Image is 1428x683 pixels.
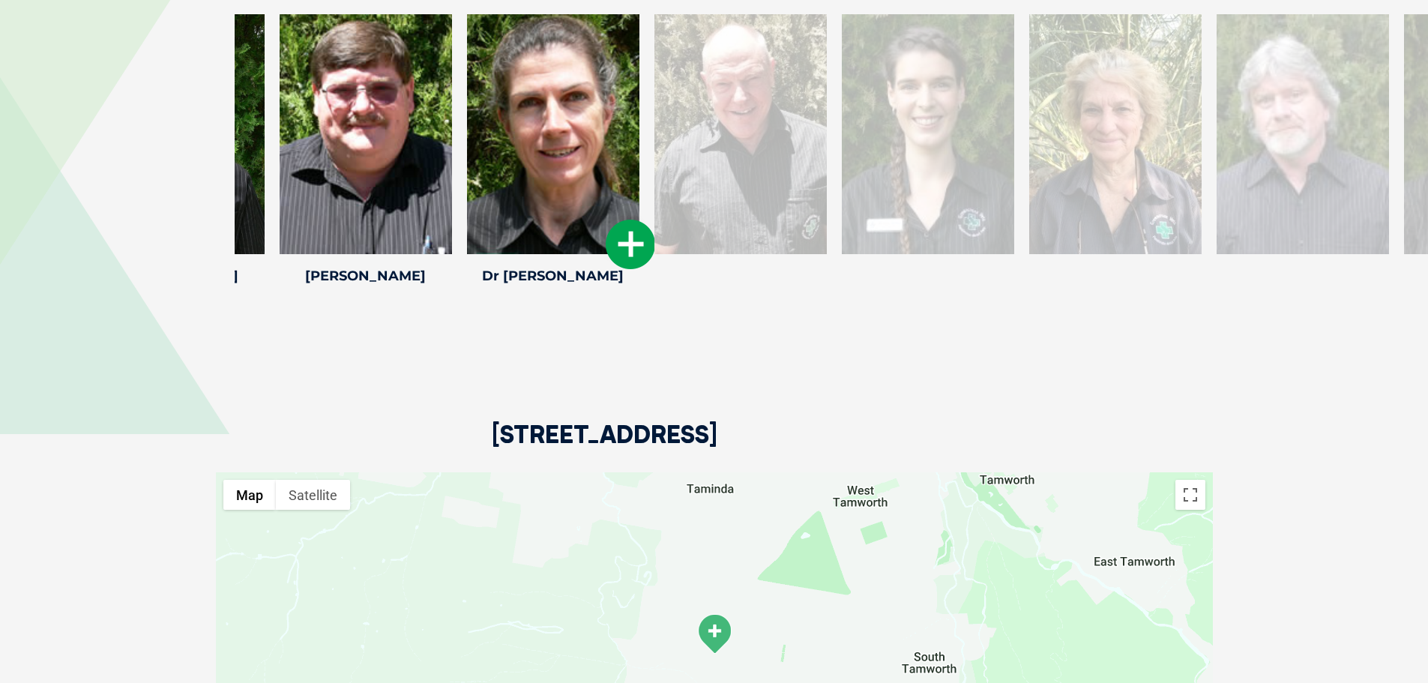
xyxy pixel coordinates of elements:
[276,480,350,510] button: Show satellite imagery
[492,422,717,472] h2: [STREET_ADDRESS]
[1175,480,1205,510] button: Toggle fullscreen view
[280,269,452,283] h4: [PERSON_NAME]
[467,269,639,283] h4: Dr [PERSON_NAME]
[223,480,276,510] button: Show street map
